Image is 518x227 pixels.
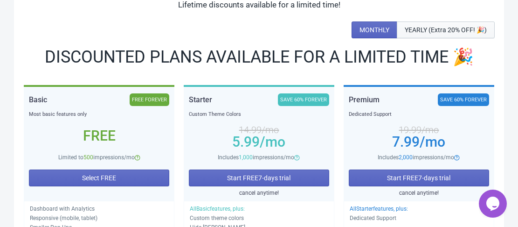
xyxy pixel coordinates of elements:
[189,93,212,106] div: Starter
[349,110,489,119] div: Dedicated Support
[23,50,495,64] div: DISCOUNTED PLANS AVAILABLE FOR A LIMITED TIME 🎉
[349,170,489,186] button: Start FREE7-days trial
[397,21,495,38] button: YEARLY (Extra 20% OFF! 🎉)
[189,110,329,119] div: Custom Theme Colors
[239,154,253,161] span: 1,000
[227,174,290,182] span: Start FREE 7 -days trial
[29,93,47,106] div: Basic
[130,93,169,106] div: FREE FOREVER
[399,154,413,161] span: 2,000
[352,21,397,38] button: MONTHLY
[260,134,285,150] span: /mo
[349,126,489,134] div: 19.99 /mo
[82,174,116,182] span: Select FREE
[190,213,328,223] p: Custom theme colors
[189,188,329,198] div: cancel anytime!
[189,138,329,146] div: 5.99
[359,26,389,34] span: MONTHLY
[218,154,294,161] span: Includes impressions/mo
[30,204,168,213] p: Dashboard with Analytics
[29,110,169,119] div: Most basic features only
[479,190,509,218] iframe: chat widget
[350,213,488,223] p: Dedicated Support
[350,206,408,212] span: All Starter features, plus:
[189,170,329,186] button: Start FREE7-days trial
[349,138,489,146] div: 7.99
[189,126,329,134] div: 14.99 /mo
[405,26,487,34] span: YEARLY (Extra 20% OFF! 🎉)
[83,154,93,161] span: 500
[349,188,489,198] div: cancel anytime!
[420,134,445,150] span: /mo
[30,213,168,223] p: Responsive (mobile, tablet)
[29,170,169,186] button: Select FREE
[29,153,169,162] div: Limited to impressions/mo
[278,93,329,106] div: SAVE 60% FOREVER
[349,93,380,106] div: Premium
[438,93,489,106] div: SAVE 60% FOREVER
[387,174,450,182] span: Start FREE 7 -days trial
[190,206,245,212] span: All Basic features, plus:
[378,154,454,161] span: Includes impressions/mo
[29,132,169,140] div: Free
